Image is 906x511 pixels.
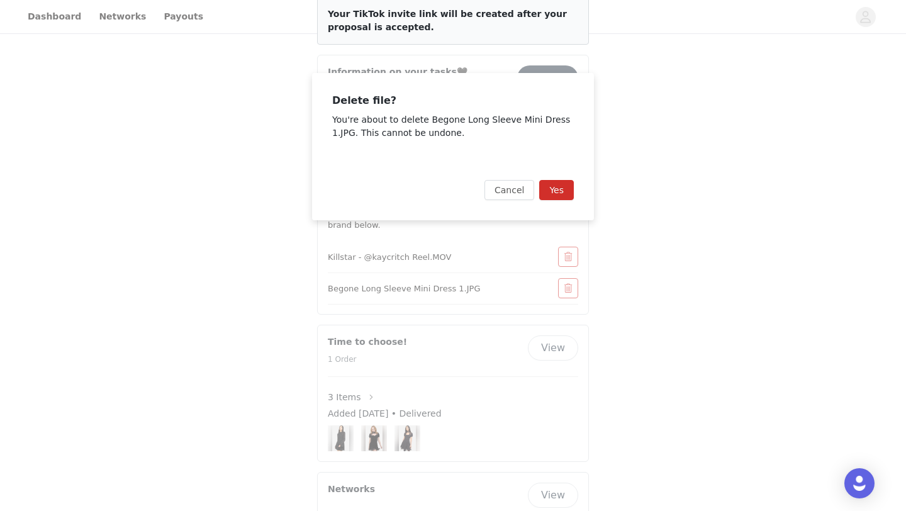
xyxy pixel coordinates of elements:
[844,468,875,498] div: Open Intercom Messenger
[332,93,574,108] h3: Delete file?
[539,180,574,200] button: Yes
[484,180,534,200] button: Cancel
[328,9,567,32] span: Your TikTok invite link will be created after your proposal is accepted.
[332,113,574,140] p: You're about to delete Begone Long Sleeve Mini Dress 1.JPG. This cannot be undone.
